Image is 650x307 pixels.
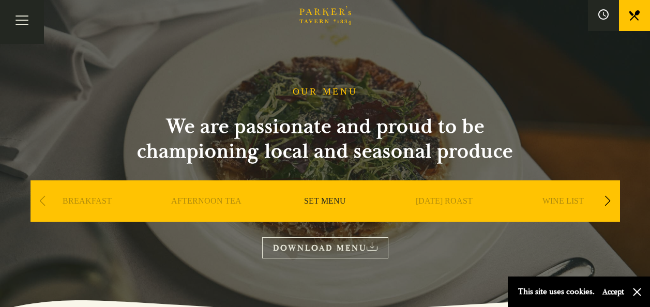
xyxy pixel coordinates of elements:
button: Close and accept [632,287,642,297]
a: BREAKFAST [63,196,112,237]
a: WINE LIST [542,196,584,237]
a: SET MENU [304,196,346,237]
h1: OUR MENU [293,86,358,98]
div: 4 / 9 [387,180,501,253]
a: AFTERNOON TEA [171,196,241,237]
div: 2 / 9 [149,180,263,253]
div: 5 / 9 [506,180,620,253]
a: [DATE] ROAST [416,196,473,237]
a: DOWNLOAD MENU [262,237,388,258]
div: Previous slide [36,190,50,212]
div: 1 / 9 [31,180,144,253]
div: Next slide [601,190,615,212]
div: 3 / 9 [268,180,382,253]
h2: We are passionate and proud to be championing local and seasonal produce [118,114,532,164]
button: Accept [602,287,624,297]
p: This site uses cookies. [518,284,595,299]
